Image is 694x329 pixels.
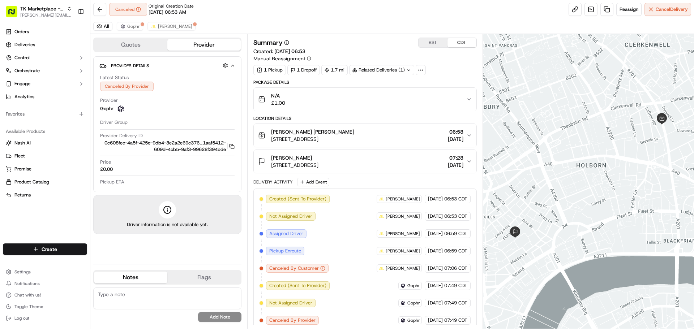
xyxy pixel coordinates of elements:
[428,282,443,289] span: [DATE]
[117,22,143,31] button: Gophr
[400,300,406,306] img: gophr-logo.jpg
[3,78,87,90] button: Engage
[321,65,348,75] div: 1.7 mi
[3,126,87,137] div: Available Products
[94,272,167,283] button: Notes
[378,248,384,254] img: addison_lee.jpg
[407,283,420,289] span: Gophr
[6,192,84,198] a: Returns
[6,153,84,159] a: Fleet
[151,23,157,29] img: addison_lee.jpg
[444,317,467,324] span: 07:49 CDT
[419,38,447,47] button: BST
[149,9,186,16] span: [DATE] 06:53 AM
[616,3,642,16] button: Reassign
[254,124,476,147] button: [PERSON_NAME] [PERSON_NAME][STREET_ADDRESS]06:58[DATE]
[428,230,443,237] span: [DATE]
[254,88,476,111] button: N/A£1.00
[127,221,208,228] span: Driver information is not available yet.
[14,315,29,321] span: Log out
[3,189,87,201] button: Returns
[14,153,25,159] span: Fleet
[100,74,129,81] span: Latest Status
[386,265,420,271] span: [PERSON_NAME]
[14,55,30,61] span: Control
[14,304,43,309] span: Toggle Theme
[253,55,305,62] span: Manual Reassignment
[271,154,312,161] span: [PERSON_NAME]
[444,213,467,220] span: 06:53 CDT
[448,161,463,169] span: [DATE]
[253,79,476,85] div: Package Details
[3,3,75,20] button: TK Marketplace - TKD[PERSON_NAME][EMAIL_ADDRESS][DOMAIN_NAME]
[271,99,285,107] span: £1.00
[167,39,241,51] button: Provider
[3,290,87,300] button: Chat with us!
[271,135,354,143] span: [STREET_ADDRESS]
[14,29,29,35] span: Orders
[400,317,406,323] img: gophr-logo.jpg
[269,265,319,272] span: Canceled By Customer
[100,97,118,104] span: Provider
[14,269,31,275] span: Settings
[378,196,384,202] img: addison_lee.jpg
[116,104,125,113] img: gophr-logo.jpg
[444,230,467,237] span: 06:59 CDT
[447,38,476,47] button: CDT
[20,12,72,18] button: [PERSON_NAME][EMAIL_ADDRESS][DOMAIN_NAME]
[147,22,196,31] button: [PERSON_NAME]
[269,282,326,289] span: Created (Sent To Provider)
[100,179,124,185] span: Pickup ETA
[448,128,463,135] span: 06:58
[378,265,384,271] img: addison_lee.jpg
[444,248,467,254] span: 06:59 CDT
[253,179,293,185] div: Delivery Activity
[14,81,30,87] span: Engage
[109,3,147,16] button: Canceled
[3,176,87,188] button: Product Catalog
[14,42,35,48] span: Deliveries
[100,119,128,126] span: Driver Group
[158,23,192,29] span: [PERSON_NAME]
[428,265,443,272] span: [DATE]
[14,140,31,146] span: Nash AI
[407,300,420,306] span: Gophr
[269,248,301,254] span: Pickup Enroute
[274,48,305,55] span: [DATE] 06:53
[400,283,406,289] img: gophr-logo.jpg
[6,140,84,146] a: Nash AI
[94,39,167,51] button: Quotes
[100,140,235,153] button: 0c608fee-4a5f-425e-9db4-3e2a2e69c376_1aaf5412-609d-4cb5-9af3-99628f394bde
[3,267,87,277] button: Settings
[444,265,467,272] span: 07:06 CDT
[386,213,420,219] span: [PERSON_NAME]
[3,52,87,64] button: Control
[378,213,384,219] img: addison_lee.jpg
[428,213,443,220] span: [DATE]
[100,159,111,165] span: Price
[253,48,305,55] span: Created:
[386,248,420,254] span: [PERSON_NAME]
[14,192,31,198] span: Returns
[3,108,87,120] div: Favorites
[14,166,31,172] span: Promise
[3,137,87,149] button: Nash AI
[269,300,312,306] span: Not Assigned Driver
[297,178,329,186] button: Add Event
[3,243,87,255] button: Create
[253,39,283,46] h3: Summary
[271,161,318,169] span: [STREET_ADDRESS]
[269,317,316,324] span: Canceled By Provider
[6,179,84,185] a: Product Catalog
[349,65,414,75] div: Related Deliveries (1)
[656,6,688,13] span: Cancel Delivery
[20,5,64,12] span: TK Marketplace - TKD
[14,281,40,286] span: Notifications
[444,300,467,306] span: 07:49 CDT
[428,196,443,202] span: [DATE]
[428,248,443,254] span: [DATE]
[3,26,87,38] a: Orders
[120,23,126,29] img: gophr-logo.jpg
